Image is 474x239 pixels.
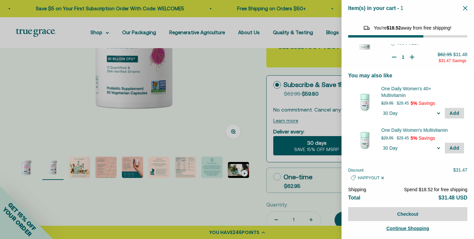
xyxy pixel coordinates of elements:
[348,168,364,173] span: Discount
[397,100,409,107] p: $28.45
[387,25,401,31] span: $18.52
[374,25,451,31] span: You're away from free shipping!
[381,135,394,141] p: $29.95
[439,58,451,63] span: $31.47
[410,101,417,106] span: 5%
[358,176,380,180] span: HAPPYGUT
[381,127,456,133] span: One Daily Women's Multivitamin
[397,135,409,141] p: $28.45
[449,111,459,116] span: Add
[381,85,464,99] div: One Daily Women's 40+ Multivitamin
[351,127,378,153] img: 30 Day
[439,195,467,200] span: $31.48 USD
[445,108,464,119] button: Add
[348,207,467,221] button: Checkout
[348,174,386,182] div: Discount
[386,226,429,231] span: Continue Shopping
[452,58,466,63] span: Savings
[351,89,378,115] img: 30 Day
[453,167,467,173] span: $31.47
[348,187,366,192] span: Shipping
[363,24,371,32] img: Reward bar icon image
[348,195,360,200] span: Total
[410,135,417,141] span: 5%
[400,54,406,60] input: Quantity for One Daily Women's Probiotic
[381,85,456,99] span: One Daily Women's 40+ Multivitamin
[453,52,467,57] span: $31.48
[348,224,467,232] a: Continue Shopping
[404,187,467,192] span: Spend $18.52 for free shipping
[445,143,464,153] button: Add
[348,73,392,78] span: You may also like
[419,135,435,141] span: Savings
[463,5,467,11] button: Close
[381,100,394,107] p: $29.95
[400,5,403,11] span: 1
[438,52,452,57] span: $62.95
[419,101,435,106] span: Savings
[449,145,459,151] span: Add
[348,5,399,11] span: Item(s) in your cart -
[381,127,464,133] div: One Daily Women's Multivitamin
